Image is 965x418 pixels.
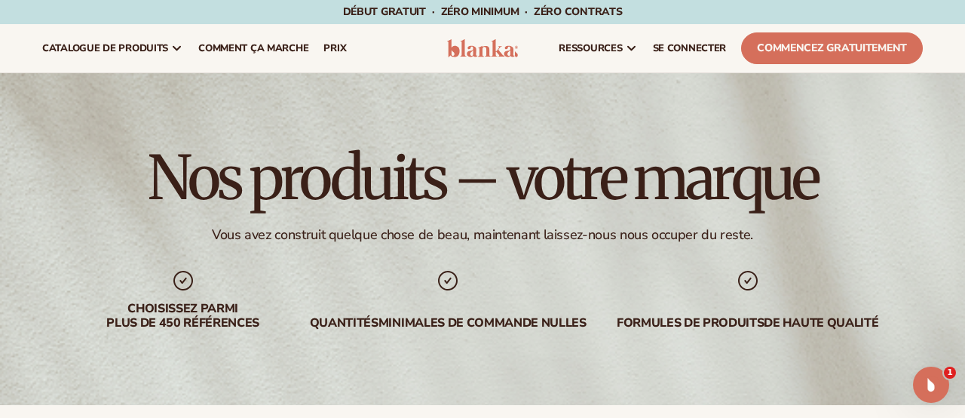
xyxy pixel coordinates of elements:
[198,41,308,55] font: Comment ça marche
[441,5,519,19] font: ZÉRO minimum
[645,24,734,72] a: SE CONNECTER
[534,5,622,19] font: ZÉRO contrats
[212,226,753,244] font: Vous avez construit quelque chose de beau, maintenant laissez-nous nous occuper du reste.
[106,315,259,331] font: plus de 450 références
[127,300,238,317] font: Choisissez parmi
[447,39,518,57] img: logo
[559,41,622,55] font: ressources
[310,315,378,331] font: Quantités
[947,367,953,377] font: 1
[741,32,923,64] a: Commencez gratuitement
[757,41,907,55] font: Commencez gratuitement
[551,24,645,72] a: ressources
[764,315,878,331] font: de haute qualité
[653,41,727,55] font: SE CONNECTER
[525,5,528,19] font: ·
[42,41,168,55] font: catalogue de produits
[35,24,191,72] a: catalogue de produits
[316,24,354,72] a: prix
[323,41,346,55] font: prix
[378,315,587,331] font: minimales de commande nulles
[343,5,426,19] font: Début gratuit
[432,5,435,19] font: ·
[148,140,817,216] font: Nos produits – votre marque
[191,24,316,72] a: Comment ça marche
[617,315,764,331] font: Formules de produits
[913,367,949,403] iframe: Chat en direct par interphone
